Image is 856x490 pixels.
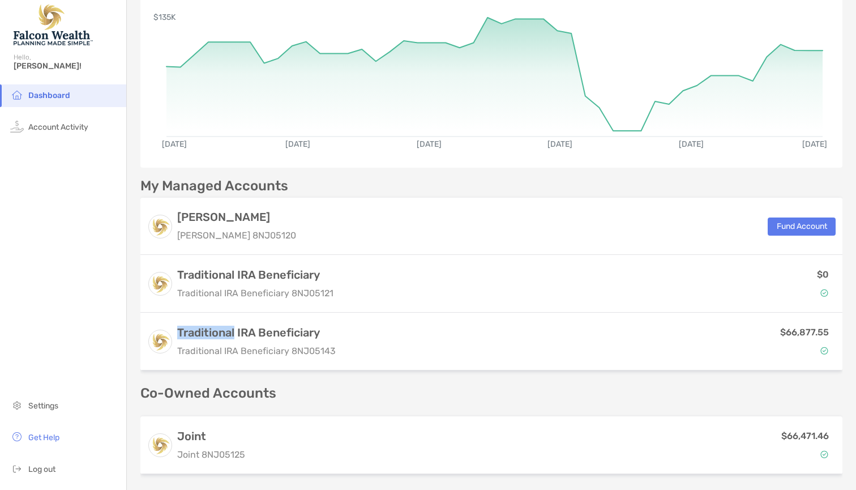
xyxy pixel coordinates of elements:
[177,268,333,282] h3: Traditional IRA Beneficiary
[177,326,336,339] h3: Traditional IRA Beneficiary
[10,430,24,444] img: get-help icon
[177,228,296,242] p: [PERSON_NAME] 8NJ05120
[177,448,245,462] p: Joint 8NJ05125
[149,434,172,457] img: logo account
[820,347,828,355] img: Account Status icon
[417,139,442,149] text: [DATE]
[140,386,842,400] p: Co-Owned Accounts
[780,325,829,339] p: $66,877.55
[820,450,828,458] img: Account Status icon
[177,286,333,300] p: Traditional IRA Beneficiary 8NJ05121
[28,401,58,411] span: Settings
[149,272,172,295] img: logo account
[10,398,24,412] img: settings icon
[140,179,288,193] p: My Managed Accounts
[10,462,24,475] img: logout icon
[149,215,172,238] img: logo account
[768,218,836,236] button: Fund Account
[28,91,70,100] span: Dashboard
[177,344,336,358] p: Traditional IRA Beneficiary 8NJ05143
[10,120,24,133] img: activity icon
[802,139,827,149] text: [DATE]
[162,139,187,149] text: [DATE]
[547,139,572,149] text: [DATE]
[149,330,172,353] img: logo account
[820,289,828,297] img: Account Status icon
[28,433,59,442] span: Get Help
[153,12,176,22] text: $135K
[177,210,296,224] h3: [PERSON_NAME]
[14,61,119,71] span: [PERSON_NAME]!
[781,429,829,443] p: $66,471.46
[177,429,245,443] h3: Joint
[285,139,310,149] text: [DATE]
[817,267,829,282] p: $0
[679,139,704,149] text: [DATE]
[28,122,88,132] span: Account Activity
[28,465,55,474] span: Log out
[10,88,24,101] img: household icon
[14,5,93,45] img: Falcon Wealth Planning Logo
